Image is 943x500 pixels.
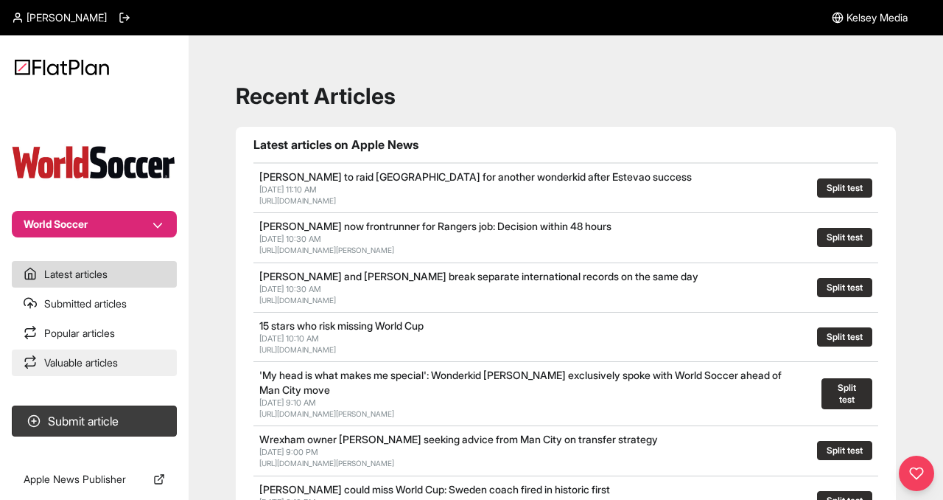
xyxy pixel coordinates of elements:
[259,220,611,232] a: [PERSON_NAME] now frontrunner for Rangers job: Decision within 48 hours
[821,378,872,409] button: Split test
[259,184,317,195] span: [DATE] 11:10 AM
[259,333,319,344] span: [DATE] 10:10 AM
[259,319,424,332] a: 15 stars who risk missing World Cup
[259,170,692,183] a: [PERSON_NAME] to raid [GEOGRAPHIC_DATA] for another wonderkid after Estevao success
[15,59,109,75] img: Logo
[817,327,872,347] button: Split test
[12,261,177,288] a: Latest articles
[259,284,321,294] span: [DATE] 10:30 AM
[259,296,336,305] a: [URL][DOMAIN_NAME]
[259,369,782,396] a: 'My head is what makes me special': Wonderkid [PERSON_NAME] exclusively spoke with World Soccer a...
[12,291,177,317] a: Submitted articles
[259,270,698,282] a: [PERSON_NAME] and [PERSON_NAME] break separate international records on the same day
[259,196,336,205] a: [URL][DOMAIN_NAME]
[817,278,872,297] button: Split test
[259,234,321,244] span: [DATE] 10:30 AM
[817,441,872,460] button: Split test
[817,228,872,247] button: Split test
[12,406,177,437] button: Submit article
[12,144,177,181] img: Publication Logo
[846,10,908,25] span: Kelsey Media
[259,459,394,468] a: [URL][DOMAIN_NAME][PERSON_NAME]
[259,397,316,408] span: [DATE] 9:10 AM
[12,10,107,25] a: [PERSON_NAME]
[259,409,394,418] a: [URL][DOMAIN_NAME][PERSON_NAME]
[259,345,336,354] a: [URL][DOMAIN_NAME]
[817,178,872,198] button: Split test
[12,211,177,237] button: World Soccer
[259,246,394,254] a: [URL][DOMAIN_NAME][PERSON_NAME]
[12,320,177,347] a: Popular articles
[236,83,896,109] h1: Recent Articles
[259,433,658,445] a: Wrexham owner [PERSON_NAME] seeking advice from Man City on transfer strategy
[253,136,878,153] h1: Latest articles on Apple News
[12,466,177,493] a: Apple News Publisher
[259,447,318,457] span: [DATE] 9:00 PM
[259,483,610,496] a: [PERSON_NAME] could miss World Cup: Sweden coach fired in historic first
[27,10,107,25] span: [PERSON_NAME]
[12,350,177,376] a: Valuable articles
